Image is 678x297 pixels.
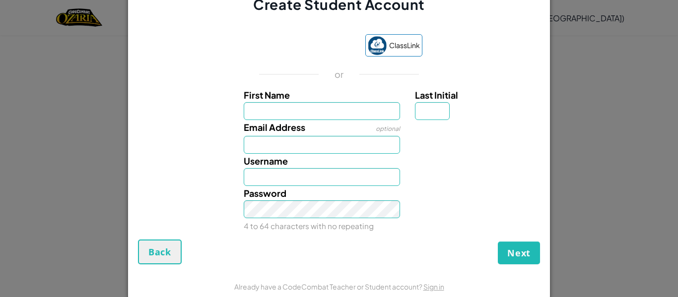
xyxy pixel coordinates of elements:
span: Back [148,246,171,258]
span: Next [507,247,531,259]
span: Password [244,187,286,199]
small: 4 to 64 characters with no repeating [244,221,374,231]
span: Username [244,155,288,167]
span: Already have a CodeCombat Teacher or Student account? [234,282,423,291]
iframe: Sign in with Google Button [251,36,360,58]
button: Back [138,239,182,264]
span: First Name [244,89,290,101]
a: Sign in [423,282,444,291]
p: or [335,68,344,80]
span: Last Initial [415,89,458,101]
span: Email Address [244,121,305,133]
button: Next [498,241,540,264]
span: optional [376,125,400,132]
span: ClassLink [389,38,420,53]
img: classlink-logo-small.png [368,36,387,55]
